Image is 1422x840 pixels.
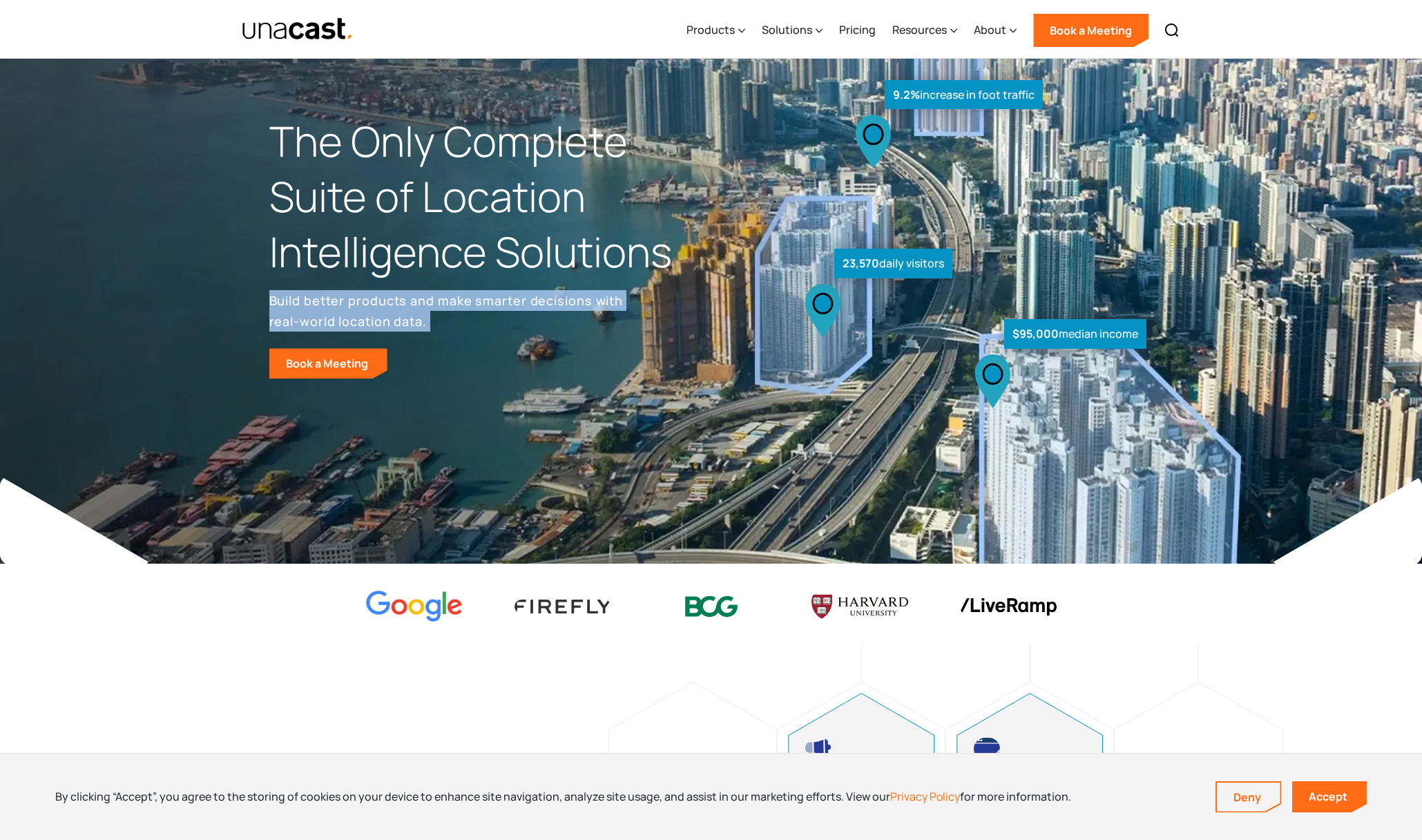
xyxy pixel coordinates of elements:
img: advertising and marketing icon [805,738,832,760]
div: median income [1004,319,1146,349]
p: Build better products and make smarter decisions with real-world location data. [269,290,628,332]
img: BCG logo [663,587,760,627]
strong: 23,570 [843,256,879,271]
a: Pricing [839,2,876,59]
div: increase in foot traffic [885,80,1043,110]
a: Book a Meeting [1033,14,1149,47]
h1: The Only Complete Suite of Location Intelligence Solutions [269,114,711,279]
img: Firefly Advertising logo [515,600,611,613]
div: Solutions [762,2,823,59]
strong: 9.2% [893,87,920,102]
strong: $95,000 [1012,326,1059,341]
a: Deny [1217,783,1280,812]
img: Google logo Color [366,591,463,623]
div: Resources [892,21,947,38]
div: Products [686,21,735,38]
a: Privacy Policy [890,789,960,804]
div: By clicking “Accept”, you agree to the storing of cookies on your device to enhance site navigati... [55,789,1071,804]
img: developing products icon [974,738,1000,760]
div: About [974,2,1017,59]
img: Unacast text logo [242,17,354,41]
a: Accept [1292,781,1367,812]
div: daily visitors [834,249,952,278]
div: Products [686,2,745,59]
a: home [242,17,354,41]
div: About [974,21,1006,38]
img: liveramp logo [960,598,1057,615]
img: Harvard U logo [811,590,908,623]
img: Search icon [1164,22,1180,39]
div: Solutions [762,21,812,38]
div: Resources [892,2,957,59]
a: Book a Meeting [269,348,387,379]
